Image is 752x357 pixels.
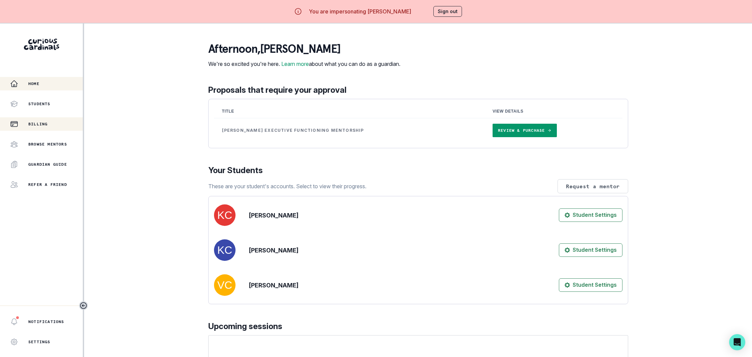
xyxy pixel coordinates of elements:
[214,105,485,118] th: Title
[28,81,39,86] p: Home
[208,60,400,68] p: We're so excited you're here. about what you can do as a guardian.
[559,208,622,222] button: Student Settings
[214,274,236,296] img: svg
[214,204,236,226] img: svg
[28,142,67,147] p: Browse Mentors
[249,281,298,290] p: [PERSON_NAME]
[214,118,485,143] td: [PERSON_NAME] Executive Functioning Mentorship
[24,39,59,50] img: Curious Cardinals Logo
[729,334,745,350] div: Open Intercom Messenger
[214,239,236,261] img: svg
[309,7,411,15] p: You are impersonating [PERSON_NAME]
[249,211,298,220] p: [PERSON_NAME]
[28,319,64,324] p: Notifications
[208,182,366,190] p: These are your student's accounts. Select to view their progress.
[28,339,50,345] p: Settings
[208,84,628,96] p: Proposals that require your approval
[493,124,557,137] a: Review & Purchase
[28,162,67,167] p: Guardian Guide
[28,182,67,187] p: Refer a friend
[79,301,88,310] button: Toggle sidebar
[208,42,400,56] p: afternoon , [PERSON_NAME]
[208,164,628,176] p: Your Students
[485,105,622,118] th: View Details
[249,246,298,255] p: [PERSON_NAME]
[558,179,628,193] button: Request a mentor
[28,101,50,107] p: Students
[28,121,47,127] p: Billing
[281,61,309,67] a: Learn more
[559,278,622,292] button: Student Settings
[208,320,628,332] p: Upcoming sessions
[433,6,462,17] button: Sign out
[559,243,622,257] button: Student Settings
